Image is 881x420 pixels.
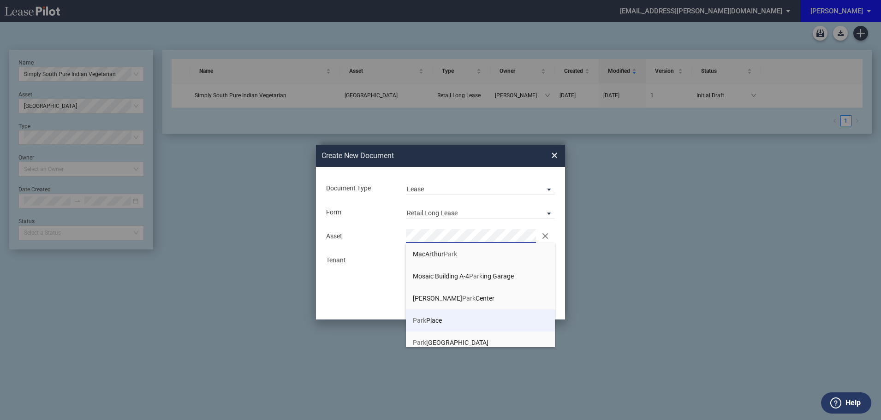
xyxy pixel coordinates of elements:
div: Form [321,208,400,217]
h2: Create New Document [321,151,518,161]
div: Tenant [321,256,400,265]
span: Park [444,250,457,258]
span: Park [469,272,482,280]
div: Asset [321,232,400,241]
span: [PERSON_NAME] Center [413,295,494,302]
md-select: Document Type: Lease [406,181,555,195]
span: Place [413,317,442,324]
md-dialog: Create New ... [316,145,565,320]
span: Park [413,317,426,324]
li: Park[GEOGRAPHIC_DATA] [406,331,555,354]
li: ParkPlace [406,309,555,331]
span: MacArthur [413,250,457,258]
li: MacArthurPark [406,243,555,265]
li: Mosaic Building A-4Parking Garage [406,265,555,287]
span: × [551,148,558,163]
div: Document Type [321,184,400,193]
div: Retail Long Lease [407,209,458,217]
span: Mosaic Building A-4 ing Garage [413,272,514,280]
span: [GEOGRAPHIC_DATA] [413,339,488,346]
div: Lease [407,185,424,193]
label: Help [845,397,861,409]
li: [PERSON_NAME]ParkCenter [406,287,555,309]
span: Park [413,339,426,346]
md-select: Lease Form: Retail Long Lease [406,205,555,219]
span: Park [462,295,476,302]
